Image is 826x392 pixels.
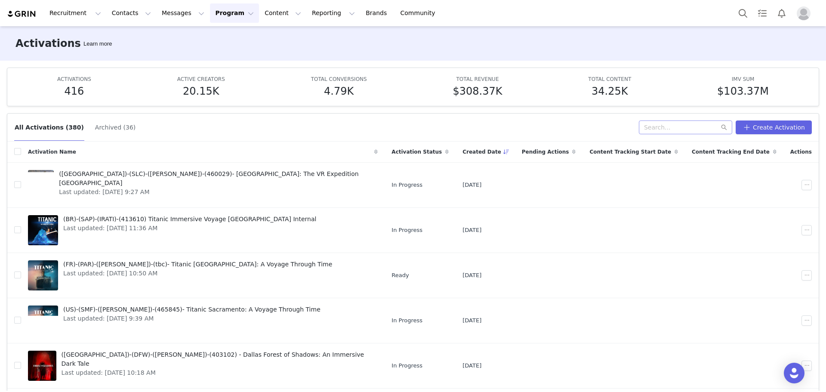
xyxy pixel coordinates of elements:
span: In Progress [391,226,422,235]
span: [DATE] [462,181,481,189]
span: [DATE] [462,271,481,280]
span: Last updated: [DATE] 10:50 AM [63,269,332,278]
span: (BR)-(SAP)-(IRATI)-(413610) Titanic Immersive Voyage [GEOGRAPHIC_DATA] Internal [63,215,316,224]
h5: 20.15K [183,83,219,99]
h5: 416 [64,83,84,99]
button: Contacts [107,3,156,23]
a: (BR)-(SAP)-(IRATI)-(413610) Titanic Immersive Voyage [GEOGRAPHIC_DATA] InternalLast updated: [DAT... [28,213,378,247]
img: placeholder-profile.jpg [797,6,811,20]
div: Open Intercom Messenger [784,363,804,383]
a: ([GEOGRAPHIC_DATA])-(SLC)-([PERSON_NAME])-(460029)- [GEOGRAPHIC_DATA]: The VR Expedition [GEOGRAP... [28,168,378,202]
span: ACTIVATIONS [57,76,91,82]
span: IMV SUM [732,76,755,82]
span: In Progress [391,361,422,370]
a: (FR)-(PAR)-([PERSON_NAME])-(tbc)- Titanic [GEOGRAPHIC_DATA]: A Voyage Through TimeLast updated: [... [28,258,378,293]
h5: 34.25K [592,83,628,99]
a: Brands [361,3,395,23]
span: In Progress [391,181,422,189]
span: Last updated: [DATE] 11:36 AM [63,224,316,233]
button: All Activations (380) [14,120,84,134]
span: [DATE] [462,316,481,325]
span: In Progress [391,316,422,325]
span: Last updated: [DATE] 9:39 AM [63,314,321,323]
div: Tooltip anchor [82,40,114,48]
span: Pending Actions [522,148,569,156]
button: Archived (36) [95,120,136,134]
i: icon: search [721,124,727,130]
button: Recruitment [44,3,106,23]
a: (US)-(SMF)-([PERSON_NAME])-(465845)- Titanic Sacramento: A Voyage Through TimeLast updated: [DATE... [28,303,378,338]
span: Activation Status [391,148,442,156]
button: Search [734,3,752,23]
button: Notifications [772,3,791,23]
h3: Activations [15,36,81,51]
span: Last updated: [DATE] 10:18 AM [62,368,373,377]
span: Activation Name [28,148,76,156]
button: Content [259,3,306,23]
button: Program [210,3,259,23]
span: ([GEOGRAPHIC_DATA])-(SLC)-([PERSON_NAME])-(460029)- [GEOGRAPHIC_DATA]: The VR Expedition [GEOGRAP... [59,170,373,188]
span: ACTIVE CREATORS [177,76,225,82]
h5: 4.79K [324,83,354,99]
span: TOTAL CONVERSIONS [311,76,367,82]
span: [DATE] [462,361,481,370]
h5: $308.37K [453,83,502,99]
span: TOTAL REVENUE [456,76,499,82]
button: Create Activation [736,120,812,134]
input: Search... [639,120,732,134]
span: (FR)-(PAR)-([PERSON_NAME])-(tbc)- Titanic [GEOGRAPHIC_DATA]: A Voyage Through Time [63,260,332,269]
div: Actions [783,143,819,161]
span: Created Date [462,148,501,156]
span: (US)-(SMF)-([PERSON_NAME])-(465845)- Titanic Sacramento: A Voyage Through Time [63,305,321,314]
a: Tasks [753,3,772,23]
button: Profile [792,6,819,20]
span: [DATE] [462,226,481,235]
a: Community [395,3,444,23]
span: Ready [391,271,409,280]
button: Reporting [307,3,360,23]
button: Messages [157,3,210,23]
span: Last updated: [DATE] 9:27 AM [59,188,373,197]
span: TOTAL CONTENT [588,76,631,82]
span: Content Tracking End Date [692,148,770,156]
span: ([GEOGRAPHIC_DATA])-(DFW)-([PERSON_NAME])-(403102) - Dallas Forest of Shadows: An Immersive Dark ... [62,350,373,368]
a: ([GEOGRAPHIC_DATA])-(DFW)-([PERSON_NAME])-(403102) - Dallas Forest of Shadows: An Immersive Dark ... [28,349,378,383]
h5: $103.37M [717,83,769,99]
img: grin logo [7,10,37,18]
span: Content Tracking Start Date [589,148,671,156]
